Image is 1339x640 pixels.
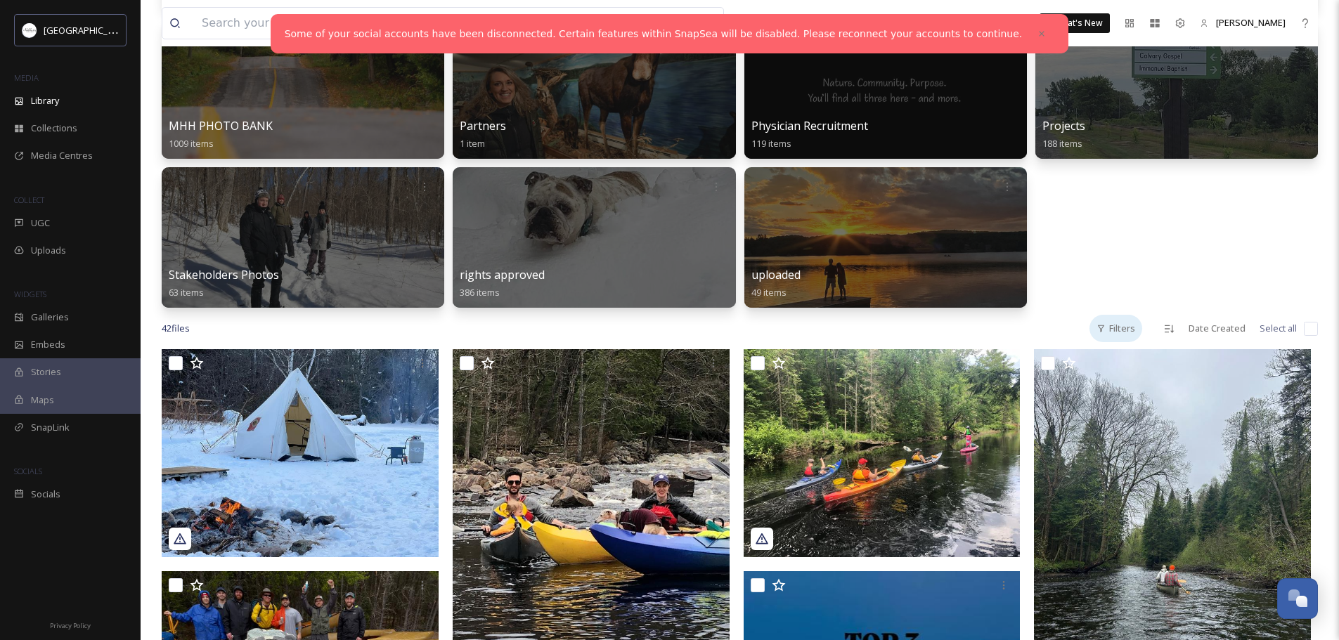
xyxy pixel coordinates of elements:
[44,23,133,37] span: [GEOGRAPHIC_DATA]
[1277,578,1318,619] button: Open Chat
[22,23,37,37] img: Frame%2013.png
[460,137,485,150] span: 1 item
[1260,322,1297,335] span: Select all
[169,268,279,299] a: Stakeholders Photos63 items
[751,268,801,299] a: uploaded49 items
[751,119,868,150] a: Physician Recruitment119 items
[634,9,716,37] a: View all files
[751,286,787,299] span: 49 items
[169,118,273,133] span: MHH PHOTO BANK
[1216,16,1286,29] span: [PERSON_NAME]
[1193,9,1293,37] a: [PERSON_NAME]
[31,122,77,135] span: Collections
[751,118,868,133] span: Physician Recruitment
[744,349,1021,557] img: deeprootsadventure-3409119.jpg
[169,267,279,282] span: Stakeholders Photos
[285,27,1023,41] a: Some of your social accounts have been disconnected. Certain features within SnapSea will be disa...
[31,393,54,407] span: Maps
[31,488,60,501] span: Socials
[31,421,70,434] span: SnapLink
[14,72,39,83] span: MEDIA
[14,195,44,205] span: COLLECT
[169,119,273,150] a: MHH PHOTO BANK1009 items
[50,616,91,633] a: Privacy Policy
[50,621,91,630] span: Privacy Policy
[31,244,66,257] span: Uploads
[460,286,500,299] span: 386 items
[31,94,59,107] span: Library
[1042,119,1085,150] a: Projects188 items
[460,118,506,133] span: Partners
[1040,13,1110,33] a: What's New
[162,322,190,335] span: 42 file s
[31,311,69,324] span: Galleries
[169,286,204,299] span: 63 items
[195,8,609,39] input: Search your library
[460,119,506,150] a: Partners1 item
[1042,137,1082,150] span: 188 items
[460,267,545,282] span: rights approved
[751,137,791,150] span: 119 items
[162,349,439,557] img: algonquinyetipaddling-2621367.jpg
[31,338,65,351] span: Embeds
[31,365,61,379] span: Stories
[1182,315,1253,342] div: Date Created
[460,268,545,299] a: rights approved386 items
[169,137,214,150] span: 1009 items
[751,267,801,282] span: uploaded
[31,216,50,230] span: UGC
[1089,315,1142,342] div: Filters
[14,289,46,299] span: WIDGETS
[1042,118,1085,133] span: Projects
[14,466,42,476] span: SOCIALS
[31,149,93,162] span: Media Centres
